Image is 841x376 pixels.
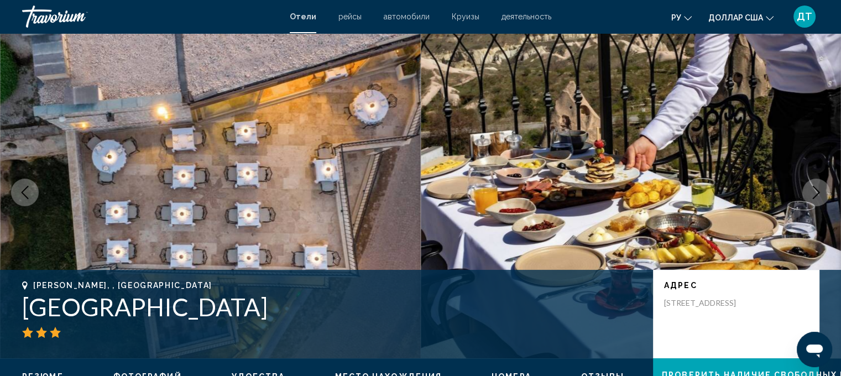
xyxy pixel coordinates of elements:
font: ру [671,13,681,22]
a: Круизы [452,12,479,21]
iframe: Кнопка запуска окна обмена сообщениями [797,332,832,367]
a: Отели [290,12,316,21]
button: Previous image [11,179,39,206]
button: Изменить валюту [708,9,774,25]
p: [STREET_ADDRESS] [664,298,753,308]
a: рейсы [338,12,362,21]
a: Травориум [22,6,279,28]
button: Меню пользователя [790,5,819,28]
a: автомобили [384,12,430,21]
button: Изменить язык [671,9,692,25]
a: деятельность [502,12,551,21]
span: [PERSON_NAME], , [GEOGRAPHIC_DATA] [33,281,212,290]
button: Next image [802,179,830,206]
font: ДТ [797,11,812,22]
p: адрес [664,281,808,290]
font: доллар США [708,13,763,22]
h1: [GEOGRAPHIC_DATA] [22,293,642,321]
